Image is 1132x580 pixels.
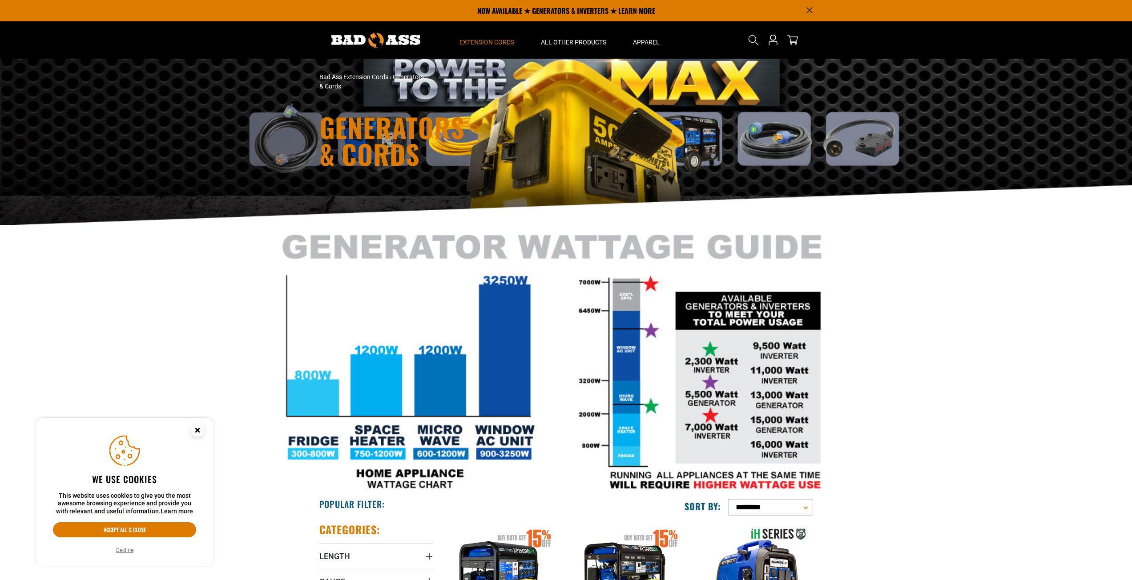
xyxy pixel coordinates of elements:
[459,38,514,46] span: Extension Cords
[319,114,644,167] h1: Generators & Cords
[161,508,193,515] a: Learn more
[446,21,528,59] summary: Extension Cords
[53,492,196,516] p: This website uses cookies to give you the most awesome browsing experience and provide you with r...
[528,21,620,59] summary: All Other Products
[319,498,385,510] h2: Popular Filter:
[390,73,391,80] span: ›
[633,38,660,46] span: Apparel
[541,38,606,46] span: All Other Products
[53,473,196,485] h2: We use cookies
[319,523,381,536] h2: Categories:
[746,33,761,47] summary: Search
[319,72,644,91] nav: breadcrumbs
[53,522,196,537] button: Accept all & close
[319,551,350,561] span: Length
[319,544,433,568] summary: Length
[319,73,388,80] a: Bad Ass Extension Cords
[36,418,214,566] aside: Cookie Consent
[620,21,673,59] summary: Apparel
[685,500,721,512] label: Sort by:
[113,546,136,555] button: Decline
[331,33,420,48] img: Bad Ass Extension Cords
